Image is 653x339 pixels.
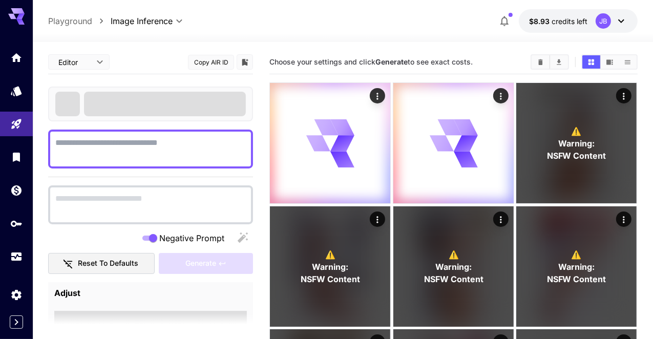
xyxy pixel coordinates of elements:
[601,55,619,69] button: Show media in video view
[435,260,472,272] span: Warning:
[10,151,23,163] div: Library
[48,15,111,27] nav: breadcrumb
[493,211,509,227] div: Actions
[448,248,458,260] span: ⚠️
[572,125,582,137] span: ⚠️
[552,17,587,26] span: credits left
[111,15,173,27] span: Image Inference
[269,57,473,66] span: Choose your settings and click to see exact costs.
[10,184,23,197] div: Wallet
[550,55,568,69] button: Download All
[547,272,606,285] span: NSFW Content
[529,16,587,27] div: $8.92668
[159,232,224,244] span: Negative Prompt
[10,51,23,64] div: Home
[325,248,335,260] span: ⚠️
[519,9,638,33] button: $8.92668JB
[240,56,249,68] button: Add to library
[617,211,632,227] div: Actions
[532,55,550,69] button: Clear All
[582,55,600,69] button: Show media in grid view
[559,137,595,150] span: Warning:
[547,150,606,162] span: NSFW Content
[531,54,569,70] div: Clear AllDownload All
[58,57,90,68] span: Editor
[54,288,247,299] h4: Adjust
[596,13,611,29] div: JB
[10,288,23,301] div: Settings
[529,17,552,26] span: $8.93
[619,55,637,69] button: Show media in list view
[188,55,234,70] button: Copy AIR ID
[617,88,632,103] div: Actions
[424,272,483,285] span: NSFW Content
[10,315,23,329] button: Expand sidebar
[370,211,386,227] div: Actions
[493,88,509,103] div: Actions
[48,15,92,27] a: Playground
[10,118,23,131] div: Playground
[375,57,408,66] b: Generate
[10,217,23,230] div: API Keys
[159,253,253,274] div: Please fill the prompt
[48,253,155,274] button: Reset to defaults
[559,260,595,272] span: Warning:
[370,88,386,103] div: Actions
[10,250,23,263] div: Usage
[572,248,582,260] span: ⚠️
[581,54,638,70] div: Show media in grid viewShow media in video viewShow media in list view
[301,272,360,285] span: NSFW Content
[312,260,348,272] span: Warning:
[10,84,23,97] div: Models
